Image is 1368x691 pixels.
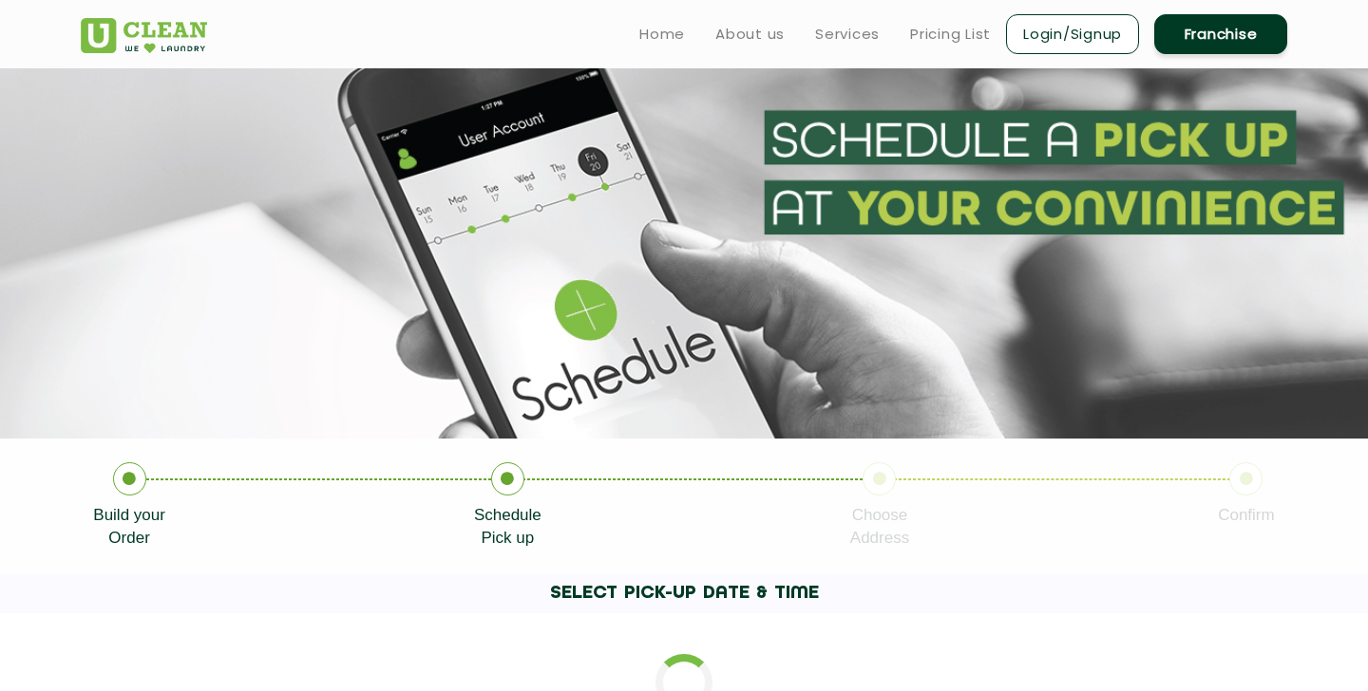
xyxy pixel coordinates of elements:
[137,573,1231,613] h1: SELECT PICK-UP DATE & TIME
[1006,14,1139,54] a: Login/Signup
[715,23,785,46] a: About us
[910,23,991,46] a: Pricing List
[850,504,909,550] p: Choose Address
[81,18,207,53] img: UClean Laundry and Dry Cleaning
[474,504,541,550] p: Schedule Pick up
[1154,14,1287,54] a: Franchise
[93,504,165,550] p: Build your Order
[639,23,685,46] a: Home
[815,23,880,46] a: Services
[1218,504,1275,527] p: Confirm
